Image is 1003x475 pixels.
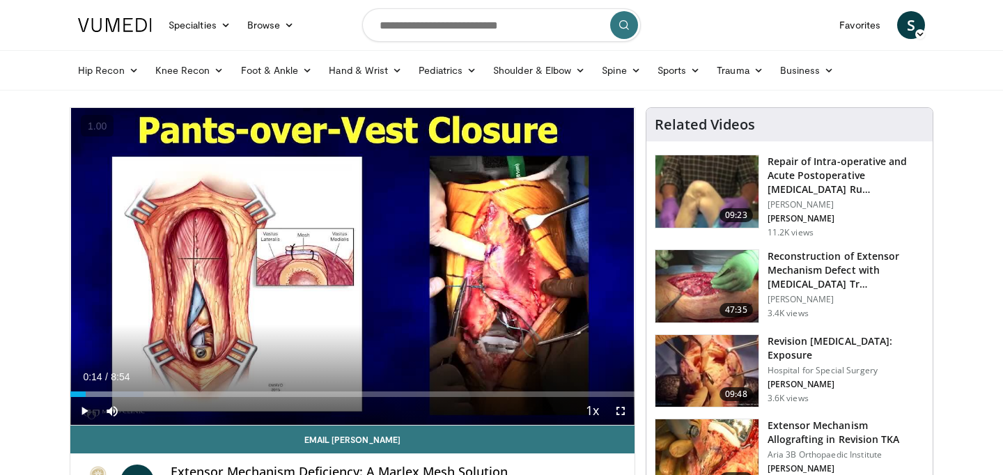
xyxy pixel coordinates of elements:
button: Playback Rate [579,397,607,425]
a: Foot & Ankle [233,56,321,84]
a: Pediatrics [410,56,485,84]
a: Business [772,56,843,84]
h3: Repair of Intra-operative and Acute Postoperative [MEDICAL_DATA] Ru… [768,155,924,196]
img: 01949379-fd6a-4e7a-9c72-3c7e5cc110f0.150x105_q85_crop-smart_upscale.jpg [655,335,759,407]
p: 3.4K views [768,308,809,319]
h4: Related Videos [655,116,755,133]
a: Email [PERSON_NAME] [70,426,635,453]
p: [PERSON_NAME] [768,379,924,390]
p: [PERSON_NAME] [768,213,924,224]
input: Search topics, interventions [362,8,641,42]
p: Hospital for Special Surgery [768,365,924,376]
a: Hip Recon [70,56,147,84]
h3: Extensor Mechanism Allografting in Revision TKA [768,419,924,446]
img: 150145_0000_1.png.150x105_q85_crop-smart_upscale.jpg [655,155,759,228]
button: Play [70,397,98,425]
video-js: Video Player [70,108,635,426]
a: Hand & Wrist [320,56,410,84]
a: Spine [593,56,648,84]
a: S [897,11,925,39]
span: 47:35 [720,303,753,317]
span: / [105,371,108,382]
span: 09:23 [720,208,753,222]
button: Mute [98,397,126,425]
a: Browse [239,11,303,39]
span: 8:54 [111,371,130,382]
img: VuMedi Logo [78,18,152,32]
h3: Revision [MEDICAL_DATA]: Exposure [768,334,924,362]
a: Trauma [708,56,772,84]
a: Sports [649,56,709,84]
span: 09:48 [720,387,753,401]
p: [PERSON_NAME] [768,294,924,305]
button: Fullscreen [607,397,635,425]
a: Favorites [831,11,889,39]
a: 09:23 Repair of Intra-operative and Acute Postoperative [MEDICAL_DATA] Ru… [PERSON_NAME] [PERSON_... [655,155,924,238]
span: 0:14 [83,371,102,382]
h3: Reconstruction of Extensor Mechanism Defect with [MEDICAL_DATA] Tr… [768,249,924,291]
p: 11.2K views [768,227,814,238]
img: 8cd9e55f-800b-4d76-8c57-b8de3b6fffe7.150x105_q85_crop-smart_upscale.jpg [655,250,759,322]
a: 47:35 Reconstruction of Extensor Mechanism Defect with [MEDICAL_DATA] Tr… [PERSON_NAME] 3.4K views [655,249,924,323]
p: [PERSON_NAME] [768,463,924,474]
p: 3.6K views [768,393,809,404]
div: Progress Bar [70,391,635,397]
a: Shoulder & Elbow [485,56,593,84]
a: Knee Recon [147,56,233,84]
p: Aria 3B Orthopaedic Institute [768,449,924,460]
p: [PERSON_NAME] [768,199,924,210]
a: 09:48 Revision [MEDICAL_DATA]: Exposure Hospital for Special Surgery [PERSON_NAME] 3.6K views [655,334,924,408]
a: Specialties [160,11,239,39]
